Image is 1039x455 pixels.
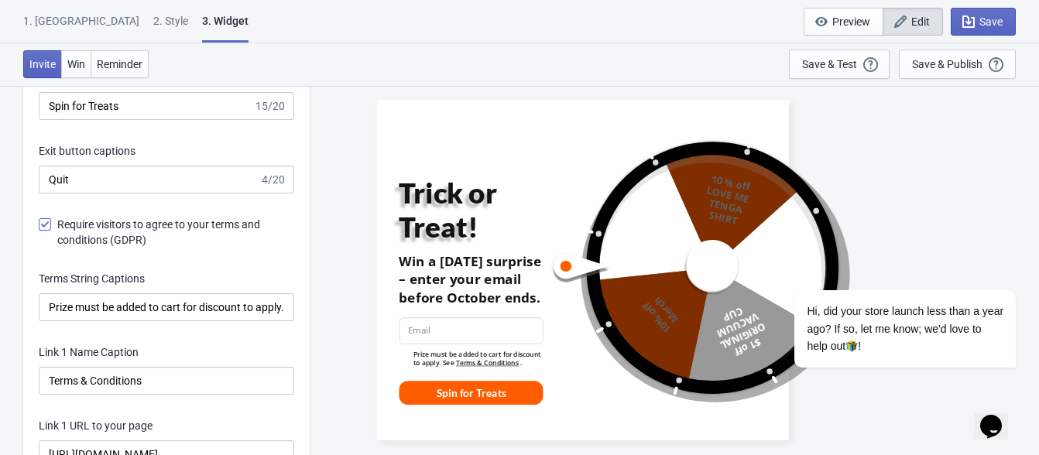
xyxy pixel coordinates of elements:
[399,252,543,306] div: Win a [DATE] surprise – enter your email before October ends.
[804,8,883,36] button: Preview
[91,50,149,78] button: Reminder
[745,150,1024,385] iframe: chat widget
[39,271,145,286] label: Terms String Captions
[39,143,135,159] label: Exit button captions
[912,58,982,70] div: Save & Publish
[23,13,139,40] div: 1. [GEOGRAPHIC_DATA]
[413,350,544,367] div: Prize must be added to cart for discount to apply. See .
[899,50,1016,79] button: Save & Publish
[67,58,85,70] span: Win
[802,58,857,70] div: Save & Test
[456,358,519,367] a: Terms & Conditions
[911,15,930,28] span: Edit
[202,13,249,43] div: 3. Widget
[832,15,870,28] span: Preview
[753,111,764,118] div: Quit
[61,50,91,78] button: Win
[29,58,56,70] span: Invite
[437,385,506,399] div: Spin for Treats
[39,344,139,360] label: Link 1 Name Caption
[23,50,62,78] button: Invite
[979,15,1003,28] span: Save
[97,58,142,70] span: Reminder
[951,8,1016,36] button: Save
[883,8,943,36] button: Edit
[39,418,153,433] label: Link 1 URL to your page
[399,317,543,344] input: Email
[399,176,571,244] div: Trick or Treat!
[974,393,1024,440] iframe: chat widget
[57,217,294,248] span: Require visitors to agree to your terms and conditions (GDPR)
[153,13,188,40] div: 2 . Style
[789,50,890,79] button: Save & Test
